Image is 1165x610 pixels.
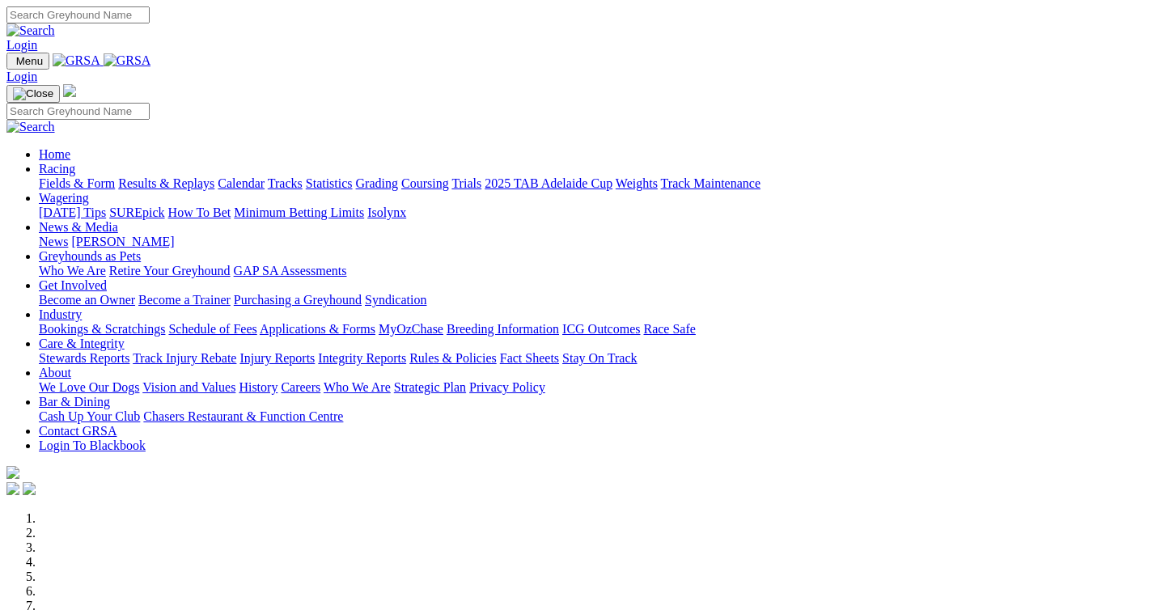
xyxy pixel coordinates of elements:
[39,337,125,350] a: Care & Integrity
[23,482,36,495] img: twitter.svg
[239,380,277,394] a: History
[39,366,71,379] a: About
[39,191,89,205] a: Wagering
[616,176,658,190] a: Weights
[451,176,481,190] a: Trials
[306,176,353,190] a: Statistics
[104,53,151,68] img: GRSA
[39,205,106,219] a: [DATE] Tips
[268,176,303,190] a: Tracks
[39,409,140,423] a: Cash Up Your Club
[6,85,60,103] button: Toggle navigation
[39,235,68,248] a: News
[500,351,559,365] a: Fact Sheets
[39,438,146,452] a: Login To Blackbook
[39,176,115,190] a: Fields & Form
[6,482,19,495] img: facebook.svg
[234,205,364,219] a: Minimum Betting Limits
[39,147,70,161] a: Home
[39,380,1159,395] div: About
[234,264,347,277] a: GAP SA Assessments
[6,466,19,479] img: logo-grsa-white.png
[485,176,612,190] a: 2025 TAB Adelaide Cup
[168,322,256,336] a: Schedule of Fees
[168,205,231,219] a: How To Bet
[39,424,116,438] a: Contact GRSA
[13,87,53,100] img: Close
[118,176,214,190] a: Results & Replays
[324,380,391,394] a: Who We Are
[39,162,75,176] a: Racing
[39,395,110,409] a: Bar & Dining
[234,293,362,307] a: Purchasing a Greyhound
[39,293,135,307] a: Become an Owner
[379,322,443,336] a: MyOzChase
[142,380,235,394] a: Vision and Values
[6,6,150,23] input: Search
[39,351,1159,366] div: Care & Integrity
[39,322,1159,337] div: Industry
[6,38,37,52] a: Login
[218,176,265,190] a: Calendar
[39,307,82,321] a: Industry
[39,278,107,292] a: Get Involved
[318,351,406,365] a: Integrity Reports
[562,322,640,336] a: ICG Outcomes
[39,409,1159,424] div: Bar & Dining
[260,322,375,336] a: Applications & Forms
[39,351,129,365] a: Stewards Reports
[239,351,315,365] a: Injury Reports
[109,205,164,219] a: SUREpick
[39,235,1159,249] div: News & Media
[39,264,106,277] a: Who We Are
[562,351,637,365] a: Stay On Track
[281,380,320,394] a: Careers
[365,293,426,307] a: Syndication
[409,351,497,365] a: Rules & Policies
[39,322,165,336] a: Bookings & Scratchings
[661,176,760,190] a: Track Maintenance
[6,70,37,83] a: Login
[63,84,76,97] img: logo-grsa-white.png
[6,120,55,134] img: Search
[6,53,49,70] button: Toggle navigation
[394,380,466,394] a: Strategic Plan
[39,220,118,234] a: News & Media
[143,409,343,423] a: Chasers Restaurant & Function Centre
[356,176,398,190] a: Grading
[39,293,1159,307] div: Get Involved
[39,249,141,263] a: Greyhounds as Pets
[16,55,43,67] span: Menu
[39,264,1159,278] div: Greyhounds as Pets
[447,322,559,336] a: Breeding Information
[367,205,406,219] a: Isolynx
[643,322,695,336] a: Race Safe
[138,293,231,307] a: Become a Trainer
[39,176,1159,191] div: Racing
[53,53,100,68] img: GRSA
[39,380,139,394] a: We Love Our Dogs
[39,205,1159,220] div: Wagering
[401,176,449,190] a: Coursing
[469,380,545,394] a: Privacy Policy
[6,23,55,38] img: Search
[6,103,150,120] input: Search
[133,351,236,365] a: Track Injury Rebate
[71,235,174,248] a: [PERSON_NAME]
[109,264,231,277] a: Retire Your Greyhound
